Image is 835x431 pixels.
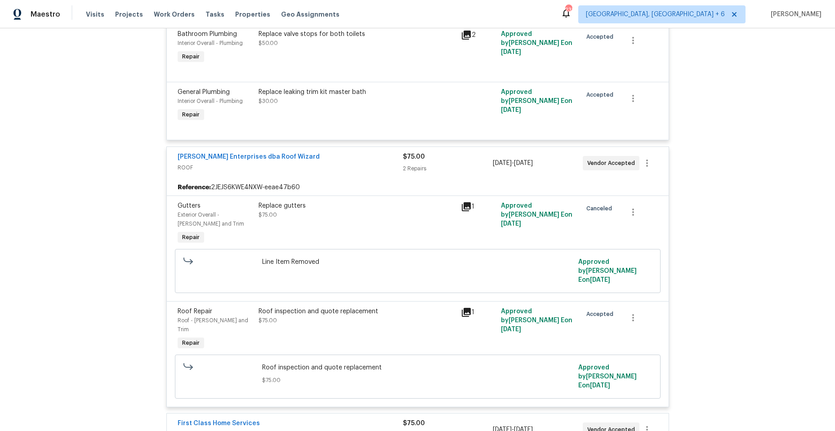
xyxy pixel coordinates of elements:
[586,204,616,213] span: Canceled
[501,89,572,113] span: Approved by [PERSON_NAME] E on
[178,420,260,427] a: First Class Home Services
[178,40,243,46] span: Interior Overall - Plumbing
[501,326,521,333] span: [DATE]
[767,10,822,19] span: [PERSON_NAME]
[178,203,201,209] span: Gutters
[461,307,496,318] div: 1
[501,49,521,55] span: [DATE]
[259,88,455,97] div: Replace leaking trim kit master bath
[586,310,617,319] span: Accepted
[178,183,211,192] b: Reference:
[461,201,496,212] div: 1
[31,10,60,19] span: Maestro
[205,11,224,18] span: Tasks
[179,52,203,61] span: Repair
[86,10,104,19] span: Visits
[178,98,243,104] span: Interior Overall - Plumbing
[403,164,493,173] div: 2 Repairs
[501,221,521,227] span: [DATE]
[167,179,669,196] div: 2JEJS6KWE4NXW-eeae47b60
[179,233,203,242] span: Repair
[403,154,425,160] span: $75.00
[115,10,143,19] span: Projects
[178,318,248,332] span: Roof - [PERSON_NAME] and Trim
[262,363,573,372] span: Roof inspection and quote replacement
[259,318,277,323] span: $75.00
[501,203,572,227] span: Approved by [PERSON_NAME] E on
[501,308,572,333] span: Approved by [PERSON_NAME] E on
[590,277,610,283] span: [DATE]
[178,212,244,227] span: Exterior Overall - [PERSON_NAME] and Trim
[501,31,572,55] span: Approved by [PERSON_NAME] E on
[578,259,637,283] span: Approved by [PERSON_NAME] E on
[565,5,572,14] div: 231
[514,160,533,166] span: [DATE]
[178,308,212,315] span: Roof Repair
[461,30,496,40] div: 2
[259,212,277,218] span: $75.00
[578,364,637,389] span: Approved by [PERSON_NAME] E on
[178,163,403,172] span: ROOF
[259,98,278,104] span: $30.00
[179,338,203,347] span: Repair
[493,159,533,168] span: -
[587,159,639,168] span: Vendor Accepted
[590,382,610,389] span: [DATE]
[259,40,278,46] span: $50.00
[586,90,617,99] span: Accepted
[259,30,455,39] div: Replace valve stops for both toilets
[259,201,455,210] div: Replace gutters
[586,32,617,41] span: Accepted
[493,160,512,166] span: [DATE]
[235,10,270,19] span: Properties
[262,258,573,267] span: Line Item Removed
[501,107,521,113] span: [DATE]
[586,10,725,19] span: [GEOGRAPHIC_DATA], [GEOGRAPHIC_DATA] + 6
[259,307,455,316] div: Roof inspection and quote replacement
[178,154,320,160] a: [PERSON_NAME] Enterprises dba Roof Wizard
[179,110,203,119] span: Repair
[154,10,195,19] span: Work Orders
[178,89,230,95] span: General Plumbing
[403,420,425,427] span: $75.00
[178,31,237,37] span: Bathroom Plumbing
[281,10,339,19] span: Geo Assignments
[262,376,573,385] span: $75.00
